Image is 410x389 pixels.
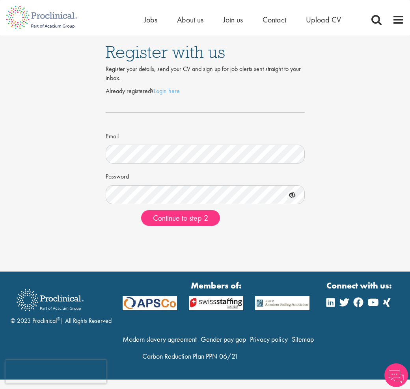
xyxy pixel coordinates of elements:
a: Modern slavery agreement [123,335,197,344]
a: Join us [223,15,243,25]
sup: ® [57,316,60,322]
h1: Register with us [106,43,305,61]
iframe: reCAPTCHA [6,360,106,383]
label: Email [106,129,119,141]
strong: Connect with us: [326,279,393,292]
span: Continue to step 2 [153,213,208,223]
a: Login here [154,87,180,95]
img: Proclinical Recruitment [11,284,89,316]
div: Register your details, send your CV and sign up for job alerts sent straight to your inbox. [106,65,305,83]
a: Jobs [144,15,157,25]
a: Contact [263,15,286,25]
label: Password [106,169,129,181]
strong: Members of: [123,279,310,292]
a: Privacy policy [250,335,288,344]
a: Gender pay gap [201,335,246,344]
p: Already registered? [106,87,305,96]
img: Chatbot [384,363,408,387]
img: APSCo [183,296,249,311]
img: APSCo [249,296,315,311]
img: APSCo [117,296,183,311]
a: Carbon Reduction Plan PPN 06/21 [142,352,238,361]
div: © 2023 Proclinical | All Rights Reserved [11,283,112,326]
a: Upload CV [306,15,341,25]
button: Continue to step 2 [141,210,220,226]
a: About us [177,15,203,25]
a: Sitemap [292,335,314,344]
